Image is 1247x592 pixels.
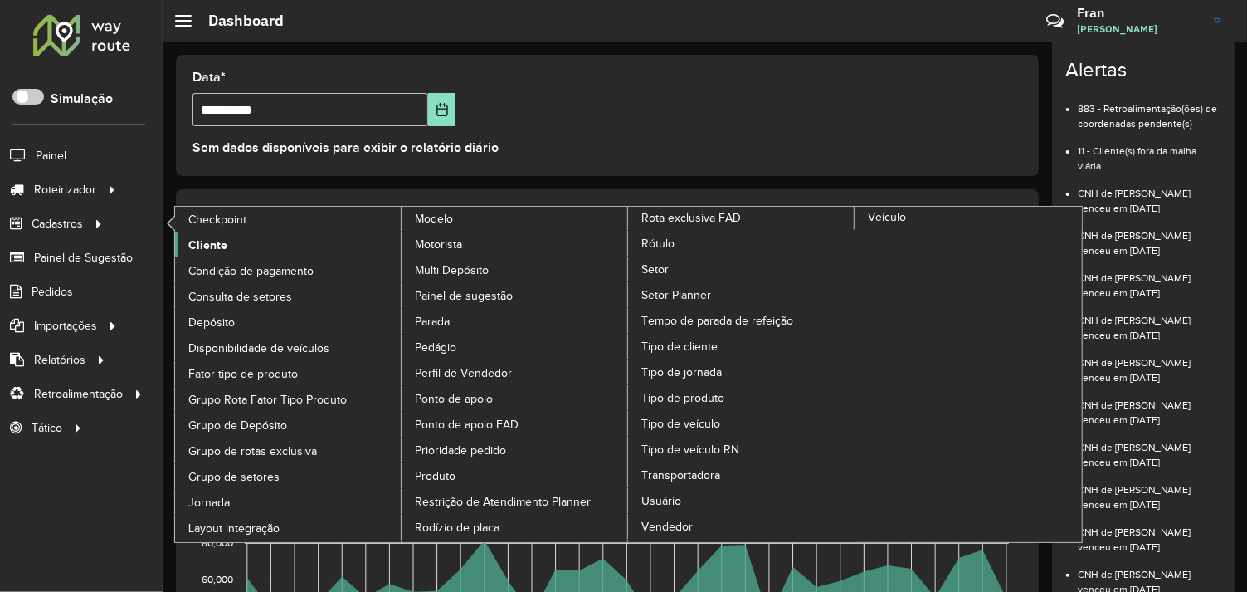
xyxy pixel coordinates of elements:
span: Setor Planner [641,286,711,304]
li: 883 - Retroalimentação(ões) de coordenadas pendente(s) [1078,89,1221,131]
a: Jornada [175,490,402,515]
a: Tipo de veículo [628,411,855,436]
span: Tipo de veículo RN [641,441,739,458]
a: Condição de pagamento [175,258,402,283]
a: Tempo de parada de refeição [628,308,855,333]
a: Produto [402,463,629,488]
span: Condição de pagamento [188,262,314,280]
a: Painel de sugestão [402,283,629,308]
span: Tipo de produto [641,389,724,407]
span: Tipo de veículo [641,415,720,433]
label: Sem dados disponíveis para exibir o relatório diário [192,138,499,158]
span: Checkpoint [188,211,246,228]
a: Setor Planner [628,282,855,307]
a: Grupo de rotas exclusiva [175,438,402,463]
a: Modelo [175,207,629,542]
a: Depósito [175,310,402,335]
span: Setor [641,261,669,278]
a: Pedágio [402,335,629,360]
span: Relatórios [34,351,85,369]
a: Multi Depósito [402,257,629,282]
span: Vendedor [641,518,693,536]
span: Grupo Rota Fator Tipo Produto [188,391,347,409]
span: Consulta de setores [188,288,292,306]
a: Disponibilidade de veículos [175,335,402,360]
a: Usuário [628,488,855,513]
a: Tipo de cliente [628,334,855,359]
span: Rodízio de placa [415,519,499,536]
button: Choose Date [428,93,455,126]
a: Grupo de Depósito [175,413,402,438]
a: Grupo Rota Fator Tipo Produto [175,387,402,412]
li: CNH de [PERSON_NAME] venceu em [DATE] [1078,385,1221,428]
span: Transportadora [641,467,720,484]
span: Ponto de apoio FAD [415,416,519,433]
span: Usuário [641,492,681,510]
a: Perfil de Vendedor [402,360,629,385]
span: Grupo de Depósito [188,417,287,434]
span: Roteirizador [34,181,96,198]
span: Fator tipo de produto [188,365,298,383]
a: Restrição de Atendimento Planner [402,489,629,514]
a: Ponto de apoio [402,386,629,411]
span: Rótulo [641,235,675,252]
a: Transportadora [628,462,855,487]
a: Checkpoint [175,207,402,232]
span: Grupo de setores [188,468,280,486]
span: Multi Depósito [415,262,489,279]
li: CNH de [PERSON_NAME] venceu em [DATE] [1078,428,1221,470]
a: Grupo de setores [175,464,402,489]
span: Veículo [868,208,906,226]
span: [PERSON_NAME] [1077,22,1201,37]
span: Modelo [415,210,453,228]
span: Perfil de Vendedor [415,364,512,382]
a: Contato Rápido [1037,3,1073,39]
span: Pedágio [415,339,456,356]
label: Simulação [51,89,113,109]
a: Tipo de veículo RN [628,437,855,462]
a: Vendedor [628,514,855,539]
a: Fator tipo de produto [175,361,402,386]
span: Tipo de cliente [641,338,718,355]
li: CNH de [PERSON_NAME] venceu em [DATE] [1078,470,1221,512]
a: Layout integração [175,516,402,541]
span: Pedidos [32,283,73,301]
li: CNH de [PERSON_NAME] venceu em [DATE] [1078,343,1221,385]
a: Prioridade pedido [402,438,629,462]
span: Motorista [415,236,462,253]
a: Cliente [175,232,402,257]
label: Data [192,67,226,87]
span: Retroalimentação [34,385,123,403]
a: Parada [402,309,629,334]
a: Rodízio de placa [402,515,629,540]
span: Prioridade pedido [415,442,506,459]
h3: Fran [1077,5,1201,21]
span: Tipo de jornada [641,364,722,381]
span: Cliente [188,237,227,254]
span: Painel de Sugestão [34,249,133,267]
h4: Alertas [1065,58,1221,82]
span: Painel [36,147,66,164]
span: Grupo de rotas exclusiva [188,443,317,460]
li: 11 - Cliente(s) fora da malha viária [1078,131,1221,174]
li: CNH de [PERSON_NAME] venceu em [DATE] [1078,258,1221,301]
span: Tempo de parada de refeição [641,312,793,330]
span: Jornada [188,494,230,511]
span: Rota exclusiva FAD [641,209,741,227]
a: Rótulo [628,231,855,256]
a: Tipo de jornada [628,360,855,384]
li: CNH de [PERSON_NAME] venceu em [DATE] [1078,216,1221,258]
span: Produto [415,467,455,485]
a: Motorista [402,232,629,257]
span: Tático [32,419,62,437]
li: CNH de [PERSON_NAME] venceu em [DATE] [1078,174,1221,216]
a: Consulta de setores [175,284,402,309]
text: 80,000 [202,537,233,548]
li: CNH de [PERSON_NAME] venceu em [DATE] [1078,301,1221,343]
a: Veículo [628,207,1082,542]
span: Cadastros [32,215,83,232]
a: Ponto de apoio FAD [402,412,629,437]
span: Painel de sugestão [415,287,513,305]
a: Tipo de produto [628,385,855,410]
a: Rota exclusiva FAD [402,207,855,542]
